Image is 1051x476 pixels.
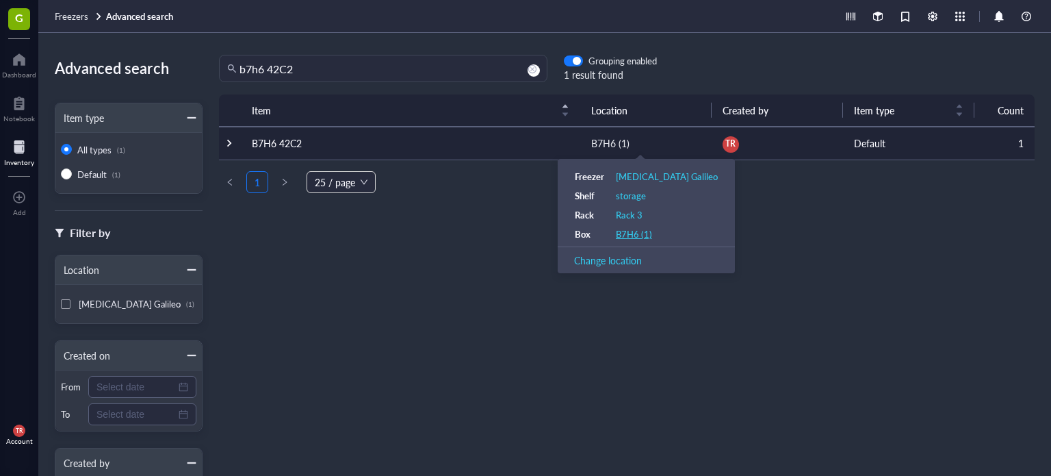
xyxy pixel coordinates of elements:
div: Location [55,262,99,277]
a: Advanced search [106,10,176,23]
div: From [61,381,83,393]
div: Notebook [3,114,35,123]
button: right [274,171,296,193]
a: B7H6 (1) [616,228,652,240]
td: Default [843,127,974,160]
div: Freezer [575,171,614,183]
span: TR [725,138,736,150]
span: Freezers [55,10,88,23]
input: Select date [96,407,176,422]
th: Item [241,95,580,127]
div: Change location [574,253,718,268]
div: (1) [112,171,120,179]
a: [MEDICAL_DATA] Galileo [616,171,718,183]
div: (1) [117,146,125,154]
div: (1) [186,300,194,308]
div: Grouping enabled [588,55,657,67]
span: 25 / page [315,172,367,192]
th: Location [580,95,712,127]
span: G [15,9,23,26]
span: All types [77,143,112,156]
a: 1 [247,172,268,192]
li: 1 [246,171,268,193]
button: left [219,171,241,193]
td: 1 [974,127,1035,160]
span: [MEDICAL_DATA] Galileo [79,297,181,310]
span: right [281,178,289,186]
span: Default [77,168,107,181]
div: B7H6 (1) [591,136,630,151]
th: Count [974,95,1035,127]
div: Add [13,208,26,216]
span: left [226,178,234,186]
a: Notebook [3,92,35,123]
a: Rack 3 [616,209,643,221]
li: Previous Page [219,171,241,193]
div: 1 result found [564,67,657,82]
div: To [61,408,83,421]
div: Advanced search [55,55,203,81]
a: Freezers [55,10,103,23]
div: Shelf [575,190,614,202]
th: Created by [712,95,843,127]
div: Filter by [70,224,110,242]
div: Dashboard [2,71,36,79]
div: Created by [55,455,109,471]
div: Rack [575,209,614,221]
div: Page Size [307,171,376,193]
input: Select date [96,379,176,394]
th: Item type [843,95,974,127]
div: Box [575,228,614,240]
div: Created on [55,348,110,363]
li: Next Page [274,171,296,193]
td: B7H6 42C2 [241,127,580,160]
div: Account [6,437,33,445]
div: Item type [55,110,104,125]
a: Inventory [4,136,34,166]
span: Item type [854,103,947,118]
span: Item [252,103,553,118]
a: Dashboard [2,49,36,79]
a: storage [616,190,646,202]
span: TR [16,427,23,434]
div: Inventory [4,158,34,166]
